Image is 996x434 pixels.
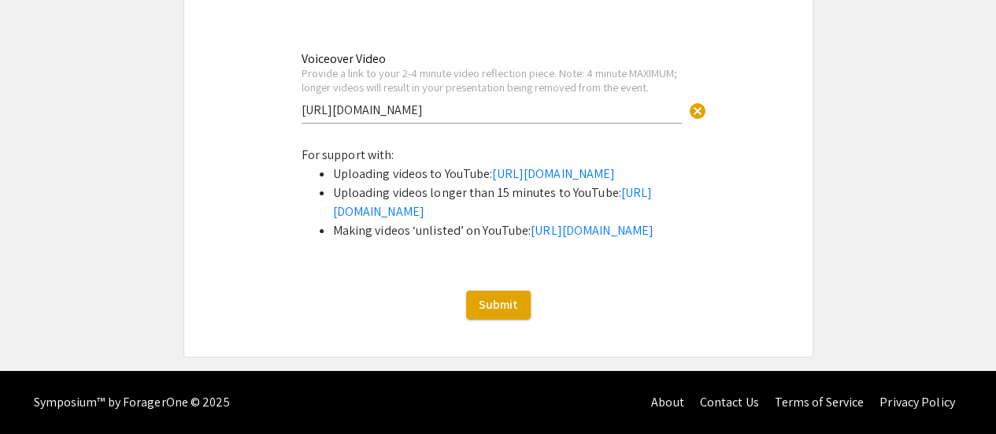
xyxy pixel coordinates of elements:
[302,66,682,94] div: Provide a link to your 2-4 minute video reflection piece. Note: 4 minute MAXIMUM; longer videos w...
[333,221,695,240] li: Making videos ‘unlisted’ on YouTube:
[12,363,67,422] iframe: Chat
[492,165,615,182] a: [URL][DOMAIN_NAME]
[302,147,394,163] span: For support with:
[302,50,386,67] mat-label: Voiceover Video
[682,95,713,126] button: Clear
[479,296,518,313] span: Submit
[651,394,684,410] a: About
[333,165,695,184] li: Uploading videos to YouTube:
[774,394,864,410] a: Terms of Service
[699,394,758,410] a: Contact Us
[879,394,954,410] a: Privacy Policy
[466,291,531,319] button: Submit
[333,184,695,221] li: Uploading videos longer than 15 minutes to YouTube:
[34,371,230,434] div: Symposium™ by ForagerOne © 2025
[688,102,707,121] span: cancel
[302,102,682,118] input: Type Here
[531,222,654,239] a: [URL][DOMAIN_NAME]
